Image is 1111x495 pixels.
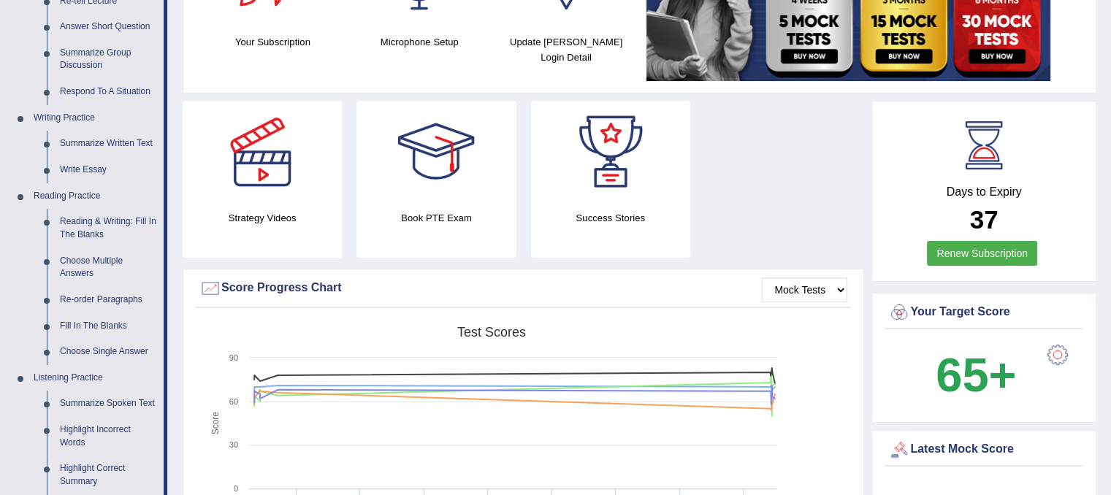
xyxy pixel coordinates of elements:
[53,339,164,365] a: Choose Single Answer
[183,210,342,226] h4: Strategy Videos
[53,248,164,287] a: Choose Multiple Answers
[27,365,164,391] a: Listening Practice
[53,40,164,79] a: Summarize Group Discussion
[457,325,526,339] tspan: Test scores
[888,302,1080,323] div: Your Target Score
[53,131,164,157] a: Summarize Written Text
[229,440,238,449] text: 30
[53,313,164,339] a: Fill In The Blanks
[888,185,1080,199] h4: Days to Expiry
[53,391,164,417] a: Summarize Spoken Text
[229,397,238,406] text: 60
[356,210,516,226] h4: Book PTE Exam
[53,157,164,183] a: Write Essay
[927,241,1037,266] a: Renew Subscription
[888,439,1080,461] div: Latest Mock Score
[53,287,164,313] a: Re-order Paragraphs
[53,79,164,105] a: Respond To A Situation
[531,210,690,226] h4: Success Stories
[53,209,164,247] a: Reading & Writing: Fill In The Blanks
[234,484,238,493] text: 0
[27,105,164,131] a: Writing Practice
[500,34,633,65] h4: Update [PERSON_NAME] Login Detail
[210,412,221,435] tspan: Score
[229,353,238,362] text: 90
[199,277,847,299] div: Score Progress Chart
[207,34,339,50] h4: Your Subscription
[53,456,164,494] a: Highlight Correct Summary
[970,205,999,234] b: 37
[354,34,486,50] h4: Microphone Setup
[27,183,164,210] a: Reading Practice
[53,417,164,456] a: Highlight Incorrect Words
[936,348,1016,402] b: 65+
[53,14,164,40] a: Answer Short Question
